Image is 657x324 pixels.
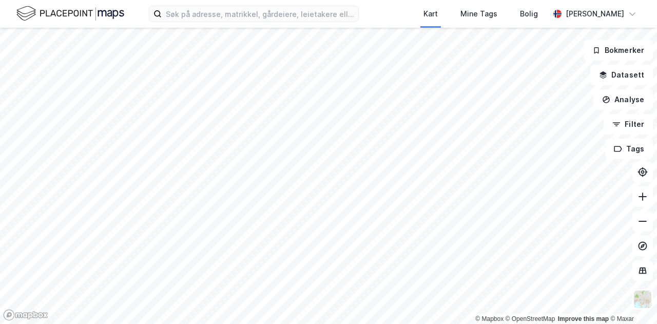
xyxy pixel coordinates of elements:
[558,315,609,322] a: Improve this map
[460,8,497,20] div: Mine Tags
[593,89,653,110] button: Analyse
[475,315,504,322] a: Mapbox
[16,5,124,23] img: logo.f888ab2527a4732fd821a326f86c7f29.svg
[566,8,624,20] div: [PERSON_NAME]
[605,139,653,159] button: Tags
[604,114,653,135] button: Filter
[423,8,438,20] div: Kart
[3,309,48,321] a: Mapbox homepage
[162,6,358,22] input: Søk på adresse, matrikkel, gårdeiere, leietakere eller personer
[590,65,653,85] button: Datasett
[520,8,538,20] div: Bolig
[506,315,555,322] a: OpenStreetMap
[633,290,652,309] img: Z
[584,40,653,61] button: Bokmerker
[610,315,634,322] a: Maxar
